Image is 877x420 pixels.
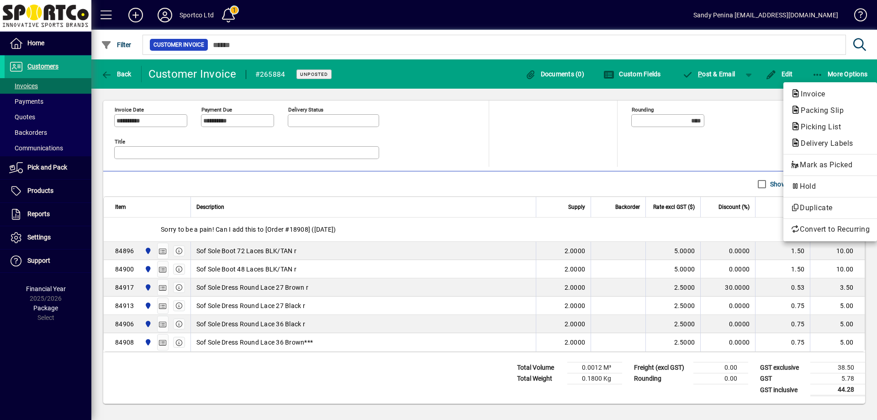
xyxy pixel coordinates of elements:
span: Packing Slip [791,106,848,115]
span: Duplicate [791,202,870,213]
span: Delivery Labels [791,139,858,148]
span: Picking List [791,122,845,131]
span: Mark as Picked [791,159,870,170]
span: Invoice [791,90,830,98]
span: Convert to Recurring [791,224,870,235]
span: Hold [791,181,870,192]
